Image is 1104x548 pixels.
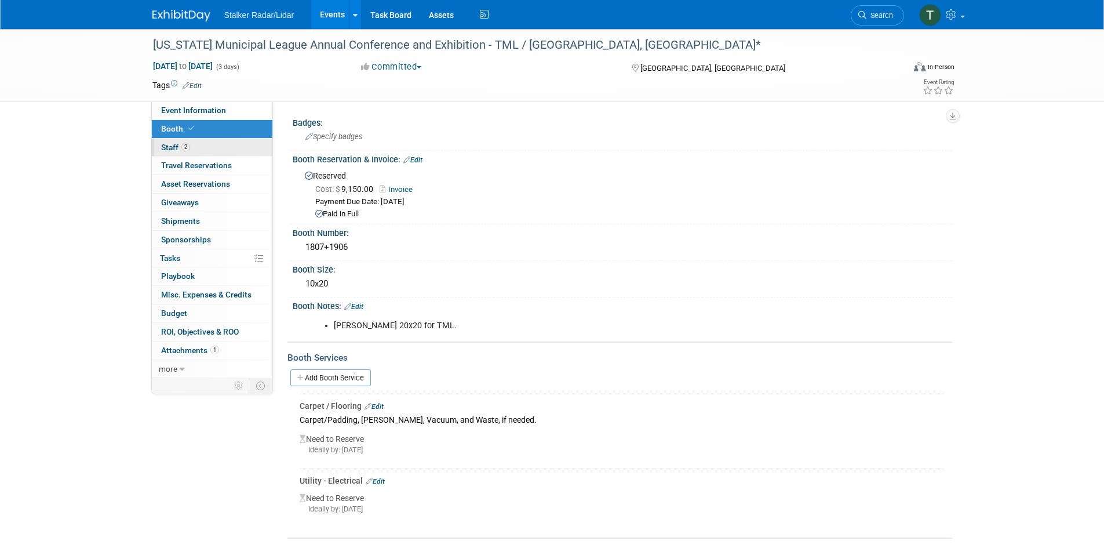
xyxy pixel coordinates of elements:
[919,4,941,26] img: Tommy Yates
[334,320,818,332] li: [PERSON_NAME] 20x20 for TML.
[152,304,272,322] a: Budget
[315,184,341,194] span: Cost: $
[161,106,226,115] span: Event Information
[300,504,943,514] div: Ideally by: [DATE]
[290,369,371,386] a: Add Booth Service
[188,125,194,132] i: Booth reservation complete
[293,297,952,313] div: Booth Notes:
[293,151,952,166] div: Booth Reservation & Invoice:
[300,427,943,464] div: Need to Reserve
[301,275,943,293] div: 10x20
[152,360,272,378] a: more
[152,212,272,230] a: Shipments
[161,216,200,226] span: Shipments
[152,323,272,341] a: ROI, Objectives & ROO
[152,175,272,193] a: Asset Reservations
[357,61,426,73] button: Committed
[152,120,272,138] a: Booth
[300,445,943,455] div: Ideally by: [DATE]
[161,271,195,281] span: Playbook
[159,364,177,373] span: more
[300,412,943,427] div: Carpet/Padding, [PERSON_NAME], Vacuum, and Waste, if needed.
[161,290,252,299] span: Misc. Expenses & Credits
[152,139,272,157] a: Staff2
[152,194,272,212] a: Giveaways
[152,10,210,21] img: ExhibitDay
[301,167,943,220] div: Reserved
[344,303,363,311] a: Edit
[224,10,294,20] span: Stalker Radar/Lidar
[152,101,272,119] a: Event Information
[300,487,943,524] div: Need to Reserve
[914,62,926,71] img: Format-Inperson.png
[366,477,385,485] a: Edit
[152,267,272,285] a: Playbook
[161,346,219,355] span: Attachments
[923,79,954,85] div: Event Rating
[161,309,187,318] span: Budget
[152,157,272,175] a: Travel Reservations
[293,261,952,275] div: Booth Size:
[183,82,202,90] a: Edit
[152,61,213,71] span: [DATE] [DATE]
[210,346,219,354] span: 1
[836,60,955,78] div: Event Format
[365,402,384,411] a: Edit
[315,209,943,220] div: Paid in Full
[380,185,418,194] a: Invoice
[161,327,239,336] span: ROI, Objectives & ROO
[229,378,249,393] td: Personalize Event Tab Strip
[305,132,362,141] span: Specify badges
[177,61,188,71] span: to
[301,238,943,256] div: 1807+1906
[287,351,952,364] div: Booth Services
[152,231,272,249] a: Sponsorships
[300,475,943,487] div: Utility - Electrical
[161,179,230,188] span: Asset Reservations
[249,378,272,393] td: Toggle Event Tabs
[152,286,272,304] a: Misc. Expenses & Credits
[293,224,952,239] div: Booth Number:
[161,235,211,244] span: Sponsorships
[161,124,196,133] span: Booth
[161,143,190,152] span: Staff
[927,63,954,71] div: In-Person
[161,161,232,170] span: Travel Reservations
[293,114,952,129] div: Badges:
[851,5,904,26] a: Search
[181,143,190,151] span: 2
[161,198,199,207] span: Giveaways
[152,79,202,91] td: Tags
[640,64,785,72] span: [GEOGRAPHIC_DATA], [GEOGRAPHIC_DATA]
[866,11,893,20] span: Search
[152,249,272,267] a: Tasks
[300,400,943,412] div: Carpet / Flooring
[152,342,272,360] a: Attachments1
[315,184,378,194] span: 9,150.00
[160,253,180,263] span: Tasks
[215,63,239,71] span: (3 days)
[315,197,943,208] div: Payment Due Date: [DATE]
[403,156,422,164] a: Edit
[149,35,887,56] div: [US_STATE] Municipal League Annual Conference and Exhibition - TML / [GEOGRAPHIC_DATA], [GEOGRAPH...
